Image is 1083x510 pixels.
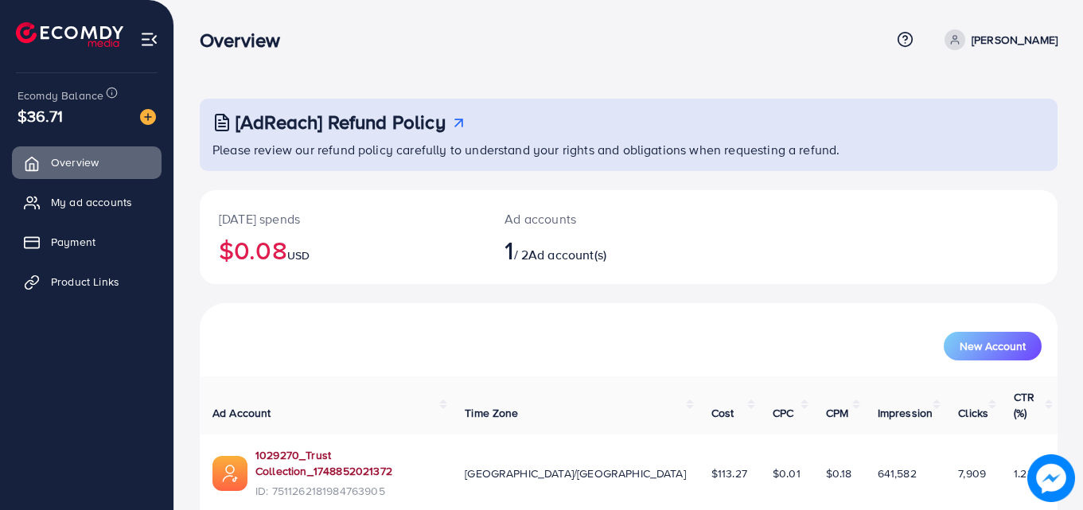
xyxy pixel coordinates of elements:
[773,405,793,421] span: CPC
[236,111,446,134] h3: [AdReach] Refund Policy
[18,104,63,127] span: $36.71
[140,109,156,125] img: image
[504,209,681,228] p: Ad accounts
[711,465,747,481] span: $113.27
[255,447,439,480] a: 1029270_Trust Collection_1748852021372
[140,30,158,49] img: menu
[878,405,933,421] span: Impression
[773,465,801,481] span: $0.01
[12,226,162,258] a: Payment
[528,246,606,263] span: Ad account(s)
[958,465,986,481] span: 7,909
[51,274,119,290] span: Product Links
[287,247,310,263] span: USD
[711,405,734,421] span: Cost
[212,456,247,491] img: ic-ads-acc.e4c84228.svg
[51,154,99,170] span: Overview
[12,146,162,178] a: Overview
[219,209,466,228] p: [DATE] spends
[504,232,513,268] span: 1
[255,483,439,499] span: ID: 7511262181984763905
[16,22,123,47] img: logo
[219,235,466,265] h2: $0.08
[960,341,1026,352] span: New Account
[1014,389,1034,421] span: CTR (%)
[972,30,1058,49] p: [PERSON_NAME]
[51,194,132,210] span: My ad accounts
[212,140,1048,159] p: Please review our refund policy carefully to understand your rights and obligations when requesti...
[1030,457,1072,499] img: image
[212,405,271,421] span: Ad Account
[12,266,162,298] a: Product Links
[826,405,848,421] span: CPM
[12,186,162,218] a: My ad accounts
[958,405,988,421] span: Clicks
[944,332,1042,360] button: New Account
[18,88,103,103] span: Ecomdy Balance
[465,405,518,421] span: Time Zone
[938,29,1058,50] a: [PERSON_NAME]
[51,234,95,250] span: Payment
[1014,465,1034,481] span: 1.23
[504,235,681,265] h2: / 2
[200,29,293,52] h3: Overview
[465,465,686,481] span: [GEOGRAPHIC_DATA]/[GEOGRAPHIC_DATA]
[878,465,917,481] span: 641,582
[826,465,852,481] span: $0.18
